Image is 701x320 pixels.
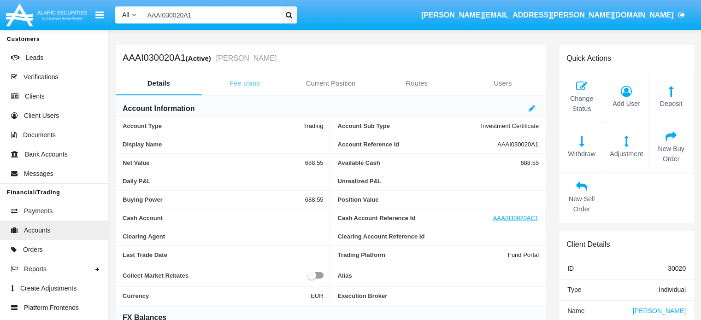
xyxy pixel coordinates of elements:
[338,292,539,299] span: Execution Broker
[123,122,303,129] span: Account Type
[564,94,599,114] span: Change Status
[303,122,324,129] span: Trading
[311,292,323,299] span: EUR
[202,72,288,94] a: Fee plans
[338,215,493,221] span: Cash Account Reference Id
[566,54,611,63] h6: Quick Actions
[143,6,278,23] input: Search
[668,265,686,272] span: 30020
[566,240,610,249] h6: Client Details
[123,215,324,221] span: Cash Account
[338,122,481,129] span: Account Sub Type
[609,99,644,109] span: Add User
[115,10,143,20] a: All
[25,150,68,159] span: Bank Accounts
[123,178,324,185] span: Daily P&L
[338,233,539,240] span: Clearing Account Reference Id
[288,72,374,94] a: Current Position
[508,251,539,258] span: Fund Portal
[564,149,599,159] span: Withdraw
[24,72,58,82] span: Verifications
[122,11,130,18] span: All
[20,284,77,293] span: Create Adjustments
[186,53,214,64] div: (Active)
[338,159,521,166] span: Available Cash
[493,215,538,221] a: AAAI030020AC1
[123,141,324,148] span: Display Name
[459,72,546,94] a: Users
[26,53,43,63] span: Leads
[481,122,539,129] span: Investment Certificate
[338,178,539,185] span: Unrealized P&L
[633,307,686,314] span: [PERSON_NAME]
[24,169,53,179] span: Messages
[23,130,56,140] span: Documents
[123,159,305,166] span: Net Value
[123,251,324,258] span: Last Trade Date
[338,141,498,148] span: Account Reference Id
[123,104,194,114] h6: Account Information
[305,196,324,203] span: 688.55
[520,159,539,166] span: 688.55
[116,72,202,94] a: Details
[24,111,59,121] span: Client Users
[123,292,311,299] span: Currency
[421,11,674,19] span: [PERSON_NAME][EMAIL_ADDRESS][PERSON_NAME][DOMAIN_NAME]
[567,286,581,293] span: Type
[5,1,88,29] img: Logo image
[338,196,539,203] span: Position Value
[659,286,686,293] span: Individual
[123,270,307,281] span: Collect Market Rebates
[417,2,689,28] a: [PERSON_NAME][EMAIL_ADDRESS][PERSON_NAME][DOMAIN_NAME]
[497,141,538,148] span: AAAI030020A1
[123,233,324,240] span: Clearing Agent
[564,194,599,214] span: New Sell Order
[654,99,689,109] span: Deposit
[567,265,574,272] span: ID
[214,55,277,62] small: [PERSON_NAME]
[24,206,53,216] span: Payments
[24,226,51,235] span: Accounts
[338,270,539,281] span: Alias
[567,307,584,314] span: Name
[374,72,460,94] a: Routes
[338,251,508,258] span: Trading Platform
[305,159,324,166] span: 688.55
[23,245,43,255] span: Orders
[24,303,79,313] span: Platform Frontends
[123,196,305,203] span: Buying Power
[123,53,277,64] h5: AAAI030020A1
[24,264,47,274] span: Reports
[25,92,45,101] span: Clients
[654,144,689,164] span: New Buy Order
[609,149,644,159] span: Adjustment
